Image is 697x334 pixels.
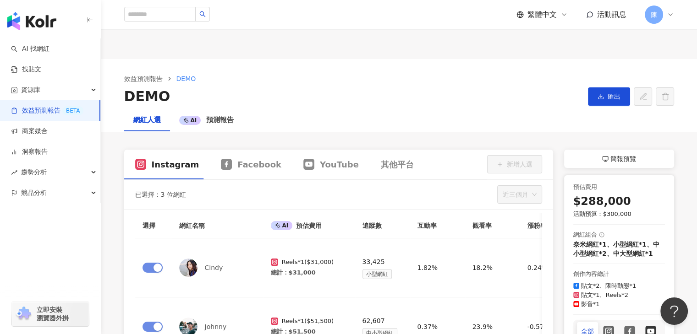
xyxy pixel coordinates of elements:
[573,269,665,279] div: 創作內容總計
[152,159,199,170] span: Instagram
[527,221,568,231] div: 漲粉率
[660,297,688,325] iframe: Help Scout Beacon - Open
[296,221,322,231] span: 預估費用
[11,147,48,156] a: 洞察報告
[282,317,334,325] span: Reels * 1 ( $51,500 )
[608,93,620,100] span: 匯出
[179,221,256,231] div: 網紅名稱
[21,183,47,203] span: 競品分析
[651,10,657,20] span: 陳
[573,210,665,219] div: 活動預算： $300,000
[610,153,636,164] span: 簡報預覽
[581,281,637,291] div: 貼文*2、限時動態*1
[199,11,206,17] span: search
[135,191,186,198] span: 已選擇：3 位網紅
[21,80,40,100] span: 資源庫
[573,240,665,258] div: 奈米網紅*1、小型網紅*1、中小型網紅*2、中大型網紅*1
[362,221,403,231] div: 追蹤數
[472,221,513,231] div: 觀看率
[417,321,438,332] span: 0.37%
[487,155,542,173] button: 新增人選
[597,10,626,19] span: 活動訊息
[362,315,385,326] span: 62,607
[503,186,537,203] span: 近三個月
[527,262,568,273] div: 0.24%
[11,127,48,136] a: 商案媒合
[179,259,198,277] img: KOL Avatar
[7,12,56,30] img: logo
[179,116,201,125] div: AI
[527,10,557,20] span: 繁體中文
[11,65,41,74] a: 找貼文
[206,116,234,124] span: 預測報告
[12,302,89,326] a: chrome extension立即安裝 瀏覽器外掛
[381,159,414,170] div: 其他平台
[37,306,69,322] span: 立即安裝 瀏覽器外掛
[133,115,161,126] div: 網紅人選
[588,87,630,106] button: 匯出
[11,169,17,176] span: rise
[362,256,385,267] span: 33,425
[15,307,33,321] img: chrome extension
[176,75,196,82] span: DEMO
[581,291,628,300] div: 貼文*1、Reels*2
[237,159,281,170] span: Facebook
[179,259,256,277] div: Cindy
[124,87,581,106] div: DEMO
[573,230,597,240] div: 網紅組合
[271,221,293,230] div: AI
[573,194,631,210] span: $288,000
[11,44,49,54] a: searchAI 找網紅
[472,262,493,273] span: 18.2%
[11,106,83,115] a: 效益預測報告BETA
[320,159,359,170] span: YouTube
[271,269,348,277] div: 總計 ： $31,000
[282,258,334,266] span: Reels * 1 ( $31,000 )
[417,221,458,231] div: 互動率
[527,321,568,332] div: -0.57%
[143,221,165,231] div: 選擇
[21,162,47,183] span: 趨勢分析
[417,262,438,273] span: 1.82%
[573,183,665,192] div: 預估費用
[362,269,392,279] span: 小型網紅
[472,321,493,332] span: 23.9%
[122,74,165,84] a: 效益預測報告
